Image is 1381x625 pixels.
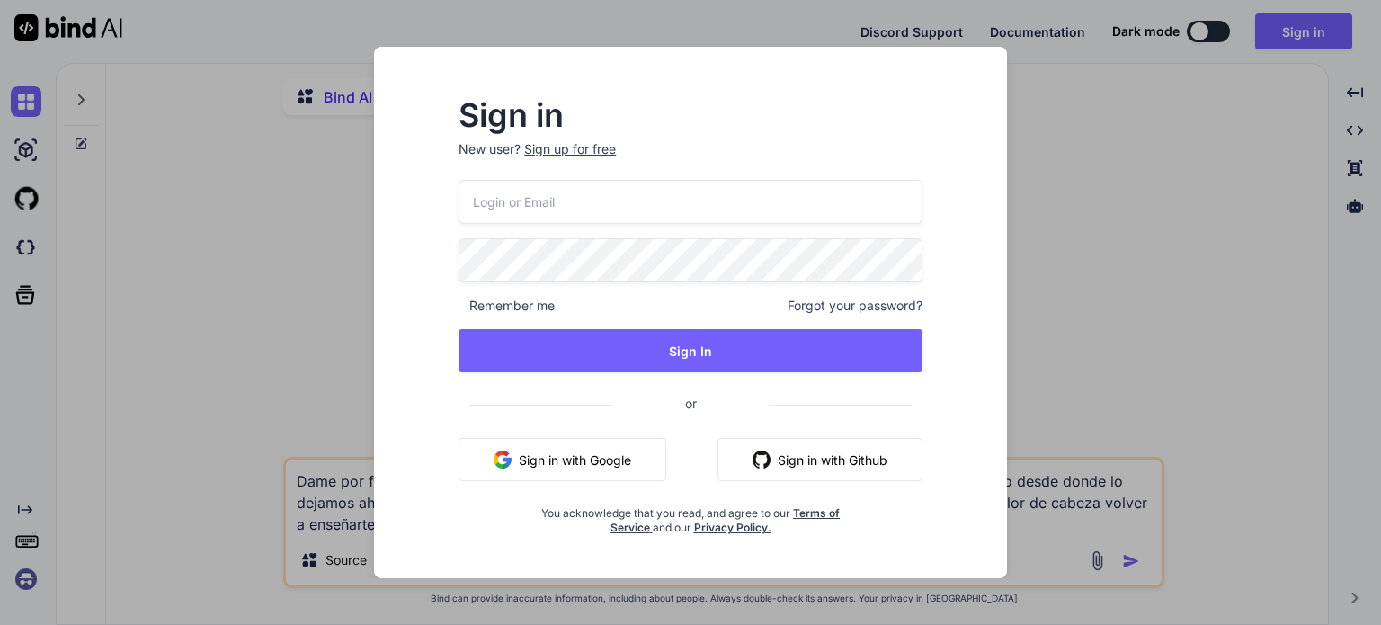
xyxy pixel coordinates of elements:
div: Sign up for free [524,140,616,158]
span: Remember me [459,297,555,315]
img: google [494,451,512,469]
a: Terms of Service [610,506,841,534]
button: Sign in with Google [459,438,666,481]
button: Sign In [459,329,922,372]
p: New user? [459,140,922,180]
a: Privacy Policy. [694,521,771,534]
h2: Sign in [459,101,922,129]
div: You acknowledge that you read, and agree to our and our [536,496,845,535]
span: or [613,381,769,425]
img: github [753,451,771,469]
span: Forgot your password? [788,297,922,315]
button: Sign in with Github [717,438,922,481]
input: Login or Email [459,180,922,224]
